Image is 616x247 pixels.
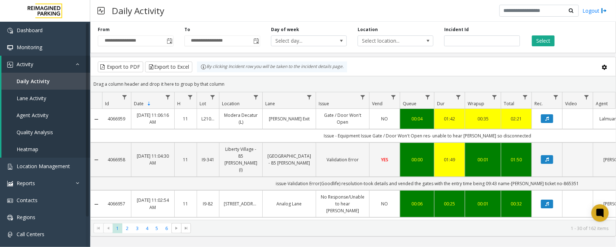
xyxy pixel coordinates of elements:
[389,92,398,102] a: Vend Filter Menu
[181,223,191,233] span: Go to the last page
[136,153,170,166] a: [DATE] 11:04:30 AM
[171,223,181,233] span: Go to the next page
[224,200,258,207] a: [STREET_ADDRESS]
[17,78,50,85] span: Daily Activity
[98,26,110,33] label: From
[423,92,433,102] a: Queue Filter Menu
[7,181,13,187] img: 'icon'
[17,112,48,119] span: Agent Activity
[17,27,43,34] span: Dashboard
[271,26,299,33] label: Day of week
[179,200,192,207] a: 11
[17,180,35,187] span: Reports
[504,101,514,107] span: Total
[17,129,53,136] span: Quality Analysis
[162,223,171,233] span: Page 6
[437,101,445,107] span: Dur
[506,200,527,207] div: 00:32
[165,36,173,46] span: Toggle popup
[469,156,497,163] div: 00:01
[174,225,179,231] span: Go to the next page
[201,115,215,122] a: L21093900
[97,2,105,20] img: pageIcon
[381,116,388,122] span: NO
[179,156,192,163] a: 11
[106,115,127,122] a: 4066959
[596,101,608,107] span: Agent
[469,200,497,207] a: 00:01
[1,73,90,90] a: Daily Activity
[439,156,460,163] a: 01:49
[506,156,527,163] a: 01:50
[565,101,577,107] span: Video
[267,115,311,122] a: [PERSON_NAME] Exit
[405,200,430,207] a: 00:06
[320,112,365,125] a: Gate / Door Won't Open
[601,7,607,14] img: logout
[358,26,378,33] label: Location
[1,124,90,141] a: Quality Analysis
[454,92,463,102] a: Dur Filter Menu
[444,26,469,33] label: Incident Id
[265,101,275,107] span: Lane
[372,101,383,107] span: Vend
[320,193,365,214] a: No Response/Unable to hear [PERSON_NAME]
[184,26,190,33] label: To
[7,198,13,204] img: 'icon'
[98,61,143,72] button: Export to PDF
[91,116,102,122] a: Collapse Details
[108,2,168,20] h3: Daily Activity
[439,115,460,122] a: 01:42
[520,92,530,102] a: Total Filter Menu
[201,64,206,70] img: infoIcon.svg
[251,92,261,102] a: Location Filter Menu
[17,231,44,238] span: Call Centers
[582,7,607,14] a: Logout
[532,35,555,46] button: Select
[142,223,152,233] span: Page 4
[201,200,215,207] a: I9-82
[224,112,258,125] a: Modera Decatur (L)
[374,156,396,163] a: YES
[405,156,430,163] a: 00:00
[106,200,127,207] a: 4066957
[197,61,347,72] div: By clicking Incident row you will be taken to the incident details page.
[136,112,170,125] a: [DATE] 11:06:16 AM
[358,36,418,46] span: Select location...
[91,92,616,220] div: Data table
[145,61,192,72] button: Export to Excel
[403,101,416,107] span: Queue
[132,223,142,233] span: Page 3
[7,215,13,221] img: 'icon'
[506,115,527,122] a: 02:21
[152,223,162,233] span: Page 5
[7,45,13,51] img: 'icon'
[91,201,102,207] a: Collapse Details
[271,36,331,46] span: Select day...
[551,92,561,102] a: Rec. Filter Menu
[208,92,218,102] a: Lot Filter Menu
[17,163,70,170] span: Location Management
[136,197,170,210] a: [DATE] 11:02:54 AM
[201,156,215,163] a: I9-341
[305,92,314,102] a: Lane Filter Menu
[195,225,608,231] kendo-pager-info: 1 - 30 of 162 items
[1,107,90,124] a: Agent Activity
[358,92,368,102] a: Issue Filter Menu
[222,101,240,107] span: Location
[185,92,195,102] a: H Filter Menu
[179,115,192,122] a: 11
[405,115,430,122] div: 00:04
[224,146,258,174] a: Liberty Village - 85 [PERSON_NAME] (I)
[252,36,260,46] span: Toggle popup
[17,44,42,51] span: Monitoring
[200,101,206,107] span: Lot
[163,92,173,102] a: Date Filter Menu
[439,200,460,207] div: 00:25
[374,200,396,207] a: NO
